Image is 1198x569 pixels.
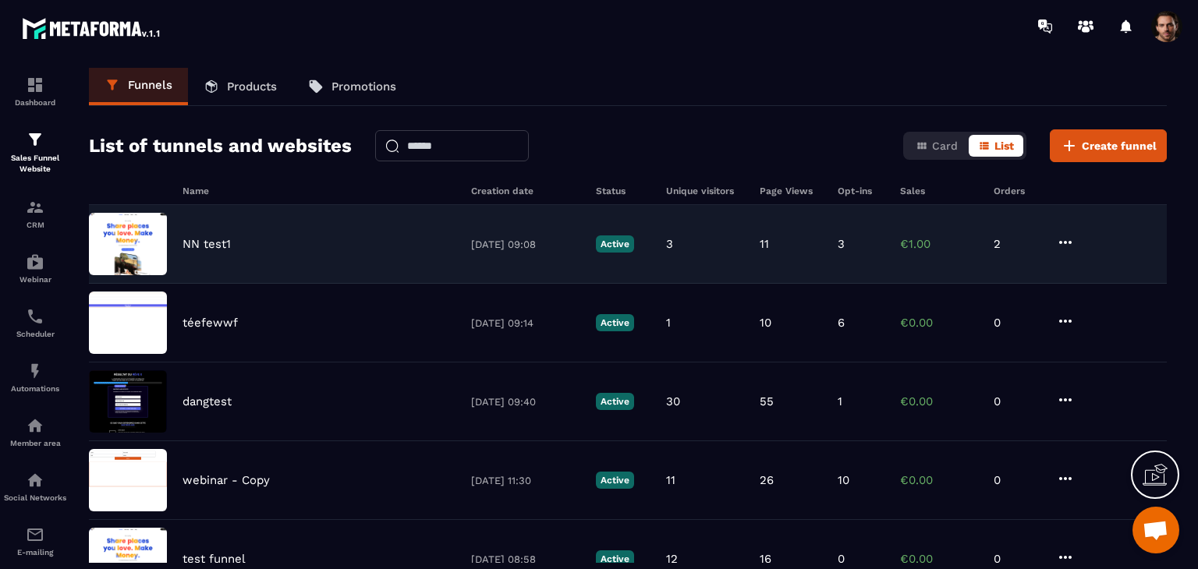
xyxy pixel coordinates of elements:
[183,552,246,566] p: test funnel
[471,475,580,486] p: [DATE] 11:30
[994,140,1014,152] span: List
[4,241,66,295] a: automationsautomationsWebinar
[183,186,455,196] h6: Name
[183,394,232,408] p: dangtest
[26,307,44,326] img: scheduler
[666,552,678,566] p: 12
[26,416,44,435] img: automations
[89,130,352,161] h2: List of tunnels and websites
[4,548,66,557] p: E-mailing
[471,553,580,565] p: [DATE] 08:58
[471,396,580,408] p: [DATE] 09:40
[4,330,66,338] p: Scheduler
[900,186,978,196] h6: Sales
[4,221,66,229] p: CRM
[227,80,277,94] p: Products
[4,64,66,118] a: formationformationDashboard
[900,552,978,566] p: €0.00
[4,350,66,405] a: automationsautomationsAutomations
[900,316,978,330] p: €0.00
[89,449,167,511] img: image
[994,552,1040,566] p: 0
[4,275,66,284] p: Webinar
[331,80,396,94] p: Promotions
[760,552,771,566] p: 16
[838,237,845,251] p: 3
[4,98,66,107] p: Dashboard
[89,292,167,354] img: image
[760,237,769,251] p: 11
[4,459,66,514] a: social-networksocial-networkSocial Networks
[471,239,580,250] p: [DATE] 09:08
[596,550,634,567] p: Active
[292,68,412,105] a: Promotions
[4,405,66,459] a: automationsautomationsMember area
[4,153,66,175] p: Sales Funnel Website
[26,362,44,380] img: automations
[4,118,66,186] a: formationformationSales Funnel Website
[183,473,270,487] p: webinar - Copy
[596,472,634,489] p: Active
[471,317,580,329] p: [DATE] 09:14
[26,198,44,217] img: formation
[932,140,958,152] span: Card
[471,186,580,196] h6: Creation date
[838,473,849,487] p: 10
[666,316,671,330] p: 1
[26,76,44,94] img: formation
[666,237,673,251] p: 3
[760,394,774,408] p: 55
[89,68,188,105] a: Funnels
[1050,129,1167,162] button: Create funnel
[1132,507,1179,553] div: Mở cuộc trò chuyện
[26,253,44,271] img: automations
[22,14,162,42] img: logo
[26,130,44,149] img: formation
[666,394,680,408] p: 30
[596,186,650,196] h6: Status
[183,237,231,251] p: NN test1
[838,552,845,566] p: 0
[89,213,167,275] img: image
[596,393,634,410] p: Active
[906,135,967,157] button: Card
[838,186,884,196] h6: Opt-ins
[128,78,172,92] p: Funnels
[4,439,66,447] p: Member area
[994,186,1040,196] h6: Orders
[89,370,167,433] img: image
[994,316,1040,330] p: 0
[1082,138,1157,154] span: Create funnel
[900,237,978,251] p: €1.00
[666,473,675,487] p: 11
[760,316,771,330] p: 10
[26,525,44,544] img: email
[900,394,978,408] p: €0.00
[838,394,842,408] p: 1
[994,237,1040,251] p: 2
[4,493,66,502] p: Social Networks
[4,186,66,241] a: formationformationCRM
[183,316,238,330] p: téefewwf
[760,186,822,196] h6: Page Views
[4,384,66,393] p: Automations
[4,295,66,350] a: schedulerschedulerScheduler
[26,471,44,489] img: social-network
[4,514,66,568] a: emailemailE-mailing
[596,235,634,253] p: Active
[900,473,978,487] p: €0.00
[994,473,1040,487] p: 0
[994,394,1040,408] p: 0
[596,314,634,331] p: Active
[838,316,845,330] p: 6
[188,68,292,105] a: Products
[666,186,744,196] h6: Unique visitors
[969,135,1023,157] button: List
[760,473,774,487] p: 26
